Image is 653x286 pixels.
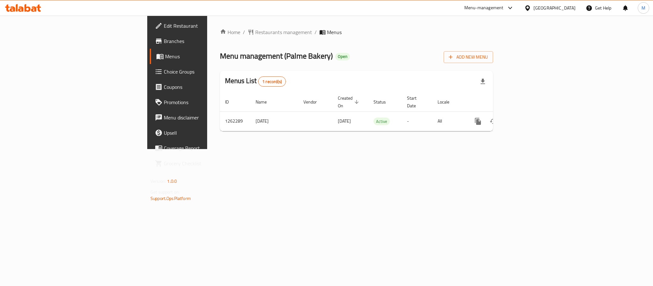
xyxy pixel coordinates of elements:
[449,53,488,61] span: Add New Menu
[150,188,180,196] span: Get support on:
[150,18,256,33] a: Edit Restaurant
[150,177,166,185] span: Version:
[642,4,645,11] span: M
[303,98,325,106] span: Vendor
[164,37,251,45] span: Branches
[374,98,394,106] span: Status
[432,111,465,131] td: All
[402,111,432,131] td: -
[150,79,256,95] a: Coupons
[533,4,576,11] div: [GEOGRAPHIC_DATA]
[150,95,256,110] a: Promotions
[220,92,537,131] table: enhanced table
[150,64,256,79] a: Choice Groups
[438,98,458,106] span: Locale
[250,111,298,131] td: [DATE]
[164,160,251,167] span: Grocery Checklist
[225,76,286,87] h2: Menus List
[327,28,342,36] span: Menus
[258,76,286,87] div: Total records count
[255,28,312,36] span: Restaurants management
[164,22,251,30] span: Edit Restaurant
[150,194,191,203] a: Support.OpsPlatform
[164,129,251,137] span: Upsell
[374,118,390,125] span: Active
[150,125,256,140] a: Upsell
[150,156,256,171] a: Grocery Checklist
[164,68,251,75] span: Choice Groups
[335,54,350,59] span: Open
[465,92,537,112] th: Actions
[150,33,256,49] a: Branches
[220,49,333,63] span: Menu management ( Palme Bakery )
[407,94,425,110] span: Start Date
[258,79,286,85] span: 1 record(s)
[165,53,251,60] span: Menus
[338,117,351,125] span: [DATE]
[256,98,275,106] span: Name
[315,28,317,36] li: /
[164,144,251,152] span: Coverage Report
[220,28,493,36] nav: breadcrumb
[464,4,504,12] div: Menu-management
[150,140,256,156] a: Coverage Report
[164,114,251,121] span: Menu disclaimer
[164,98,251,106] span: Promotions
[486,114,501,129] button: Change Status
[164,83,251,91] span: Coupons
[225,98,237,106] span: ID
[248,28,312,36] a: Restaurants management
[444,51,493,63] button: Add New Menu
[338,94,361,110] span: Created On
[150,110,256,125] a: Menu disclaimer
[150,49,256,64] a: Menus
[475,74,490,89] div: Export file
[470,114,486,129] button: more
[167,177,177,185] span: 1.0.0
[335,53,350,61] div: Open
